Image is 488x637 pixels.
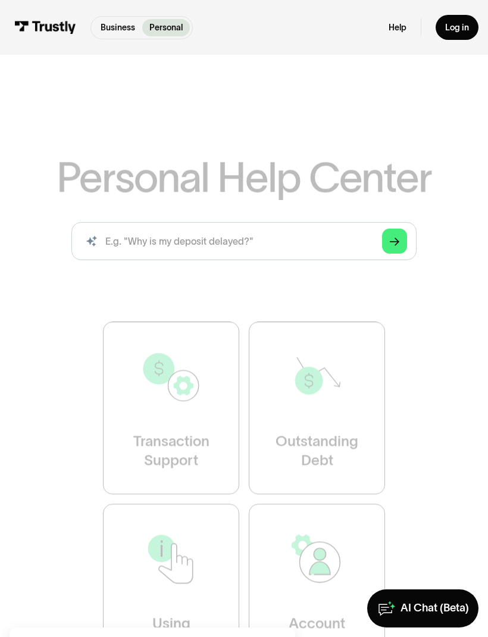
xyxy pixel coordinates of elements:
a: Log in [436,15,478,40]
p: Business [101,21,135,34]
h1: Personal Help Center [57,157,431,198]
a: TransactionSupport [103,322,239,495]
input: search [71,222,417,260]
a: Business [93,19,142,36]
div: AI Chat (Beta) [401,601,469,615]
a: OutstandingDebt [249,322,385,495]
a: Help [389,22,406,33]
img: Trustly Logo [14,21,76,34]
a: AI Chat (Beta) [367,589,478,627]
div: Transaction Support [133,432,209,470]
div: Log in [445,22,469,33]
a: Personal [142,19,190,36]
p: Personal [149,21,183,34]
div: Outstanding Debt [276,432,358,470]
